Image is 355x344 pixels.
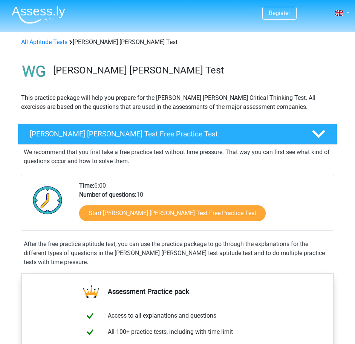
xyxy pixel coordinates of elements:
[18,56,50,87] img: watson glaser test
[12,6,65,24] img: Assessly
[21,240,334,267] div: After the free practice aptitude test, you can use the practice package to go through the explana...
[15,124,340,145] a: [PERSON_NAME] [PERSON_NAME] Test Free Practice Test
[30,130,300,138] h4: [PERSON_NAME] [PERSON_NAME] Test Free Practice Test
[29,181,67,219] img: Clock
[24,148,331,166] p: We recommend that you first take a free practice test without time pressure. That way you can fir...
[21,38,67,46] a: All Aptitude Tests
[79,182,94,189] b: Time:
[73,181,334,230] div: 6:00 10
[79,191,136,198] b: Number of questions:
[79,205,266,221] a: Start [PERSON_NAME] [PERSON_NAME] Test Free Practice Test
[18,38,337,47] div: [PERSON_NAME] [PERSON_NAME] Test
[21,93,334,112] p: This practice package will help you prepare for the [PERSON_NAME] [PERSON_NAME] Critical Thinking...
[269,9,290,17] a: Register
[53,64,331,76] h3: [PERSON_NAME] [PERSON_NAME] Test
